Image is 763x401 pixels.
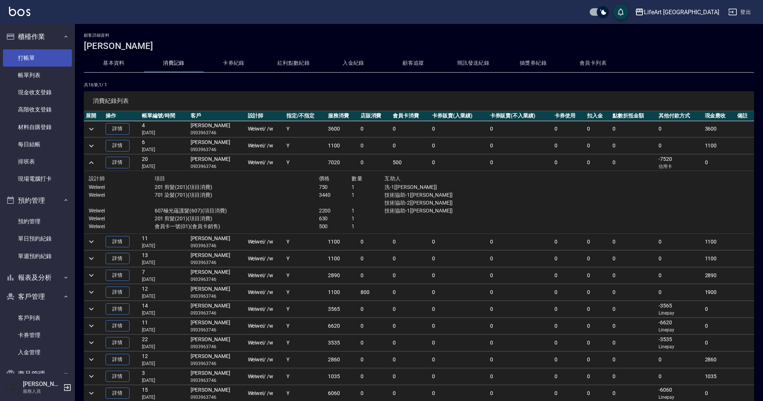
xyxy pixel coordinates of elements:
[359,318,391,334] td: 0
[657,111,703,121] th: 其他付款方式
[140,154,189,171] td: 20
[140,233,189,250] td: 11
[383,54,443,72] button: 顧客追蹤
[703,284,736,300] td: 1900
[430,154,488,171] td: 0
[326,121,359,137] td: 3600
[611,301,657,317] td: 0
[86,123,97,135] button: expand row
[611,267,657,284] td: 0
[89,175,105,181] span: 設計師
[326,111,359,121] th: 服務消費
[430,267,488,284] td: 0
[3,170,72,187] a: 現場電腦打卡
[553,334,585,351] td: 0
[703,301,736,317] td: 0
[430,318,488,334] td: 0
[391,301,430,317] td: 0
[585,318,611,334] td: 0
[86,287,97,298] button: expand row
[657,233,703,250] td: 0
[657,301,703,317] td: -3565
[359,334,391,351] td: 0
[735,111,754,121] th: 備註
[3,27,72,46] button: 櫃檯作業
[189,121,246,137] td: [PERSON_NAME]
[84,54,144,72] button: 基本資料
[611,138,657,154] td: 0
[285,250,326,267] td: Y
[142,293,187,300] p: [DATE]
[326,334,359,351] td: 3535
[189,111,246,121] th: 客戶
[89,207,155,215] p: Weiwei
[285,284,326,300] td: Y
[659,163,701,170] p: 信用卡
[391,250,430,267] td: 0
[703,267,736,284] td: 2890
[359,368,391,385] td: 0
[3,230,72,247] a: 單日預約紀錄
[106,123,130,135] a: 詳情
[657,138,703,154] td: 0
[553,351,585,368] td: 0
[285,267,326,284] td: Y
[264,54,323,72] button: 紅利點數紀錄
[391,334,430,351] td: 0
[189,138,246,154] td: [PERSON_NAME]
[703,111,736,121] th: 現金應收
[553,111,585,121] th: 卡券使用
[611,111,657,121] th: 點數折抵金額
[553,121,585,137] td: 0
[3,67,72,84] a: 帳單列表
[326,284,359,300] td: 1100
[86,320,97,331] button: expand row
[585,138,611,154] td: 0
[391,154,430,171] td: 500
[140,138,189,154] td: 6
[391,111,430,121] th: 會員卡消費
[140,284,189,300] td: 12
[106,236,130,248] a: 詳情
[155,175,165,181] span: 項目
[553,138,585,154] td: 0
[246,233,285,250] td: Weiwei / /w
[703,154,736,171] td: 0
[430,334,488,351] td: 0
[93,97,745,105] span: 消費紀錄列表
[142,310,187,316] p: [DATE]
[6,380,21,395] img: Person
[657,284,703,300] td: 0
[359,284,391,300] td: 800
[384,199,483,207] p: 技術協助-2[[PERSON_NAME]]
[285,318,326,334] td: Y
[140,121,189,137] td: 4
[106,157,130,168] a: 詳情
[611,121,657,137] td: 0
[155,207,319,215] p: 607極光蘊護髮(607)(項目消費)
[384,191,483,199] p: 技術協助-1[[PERSON_NAME]]
[430,368,488,385] td: 0
[106,140,130,151] a: 詳情
[352,175,362,181] span: 數量
[391,138,430,154] td: 0
[391,351,430,368] td: 0
[191,310,244,316] p: 0933963746
[189,301,246,317] td: [PERSON_NAME]
[140,368,189,385] td: 3
[352,191,384,199] p: 1
[657,250,703,267] td: 0
[703,318,736,334] td: 0
[319,207,352,215] p: 2200
[86,236,97,247] button: expand row
[359,154,391,171] td: 0
[319,183,352,191] p: 750
[430,233,488,250] td: 0
[246,111,285,121] th: 設計師
[326,138,359,154] td: 1100
[430,301,488,317] td: 0
[352,223,384,230] p: 1
[3,268,72,287] button: 報表及分析
[657,351,703,368] td: 0
[86,253,97,264] button: expand row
